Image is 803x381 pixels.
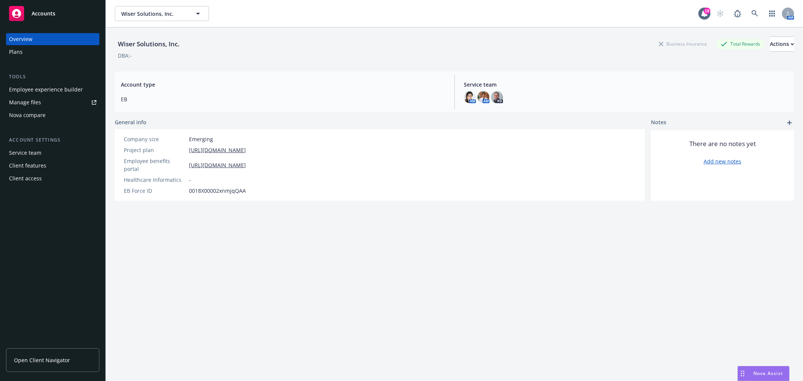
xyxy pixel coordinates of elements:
div: Wiser Solutions, Inc. [115,39,183,49]
a: Nova compare [6,109,99,121]
span: Accounts [32,11,55,17]
div: Manage files [9,96,41,108]
a: Search [747,6,762,21]
a: [URL][DOMAIN_NAME] [189,161,246,169]
a: Start snowing [713,6,728,21]
button: Actions [770,37,794,52]
a: Overview [6,33,99,45]
div: EB Force ID [124,187,186,195]
a: Employee experience builder [6,84,99,96]
a: Client access [6,172,99,184]
a: Add new notes [704,157,741,165]
div: Project plan [124,146,186,154]
a: Client features [6,160,99,172]
a: Plans [6,46,99,58]
div: Company size [124,135,186,143]
div: Employee experience builder [9,84,83,96]
span: Nova Assist [753,370,783,376]
div: Nova compare [9,109,46,121]
button: Nova Assist [737,366,789,381]
span: General info [115,118,146,126]
button: Wiser Solutions, Inc. [115,6,209,21]
div: Total Rewards [717,39,764,49]
div: Plans [9,46,23,58]
a: [URL][DOMAIN_NAME] [189,146,246,154]
div: Actions [770,37,794,51]
a: Manage files [6,96,99,108]
a: add [785,118,794,127]
div: Healthcare Informatics [124,176,186,184]
img: photo [464,91,476,103]
div: Overview [9,33,32,45]
span: EB [121,95,445,103]
span: Emerging [189,135,213,143]
img: photo [491,91,503,103]
a: Accounts [6,3,99,24]
div: DBA: - [118,52,132,59]
a: Report a Bug [730,6,745,21]
div: Client features [9,160,46,172]
div: Business Insurance [655,39,711,49]
div: 19 [704,8,710,14]
a: Service team [6,147,99,159]
a: Switch app [765,6,780,21]
span: Wiser Solutions, Inc. [121,10,186,18]
span: - [189,176,191,184]
div: Account settings [6,136,99,144]
div: Service team [9,147,41,159]
span: Open Client Navigator [14,356,70,364]
span: Service team [464,81,788,88]
img: photo [477,91,489,103]
div: Client access [9,172,42,184]
span: There are no notes yet [689,139,756,148]
div: Tools [6,73,99,81]
span: Notes [651,118,666,127]
span: 0018X00002xnmjqQAA [189,187,246,195]
span: Account type [121,81,445,88]
div: Employee benefits portal [124,157,186,173]
div: Drag to move [738,366,747,381]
